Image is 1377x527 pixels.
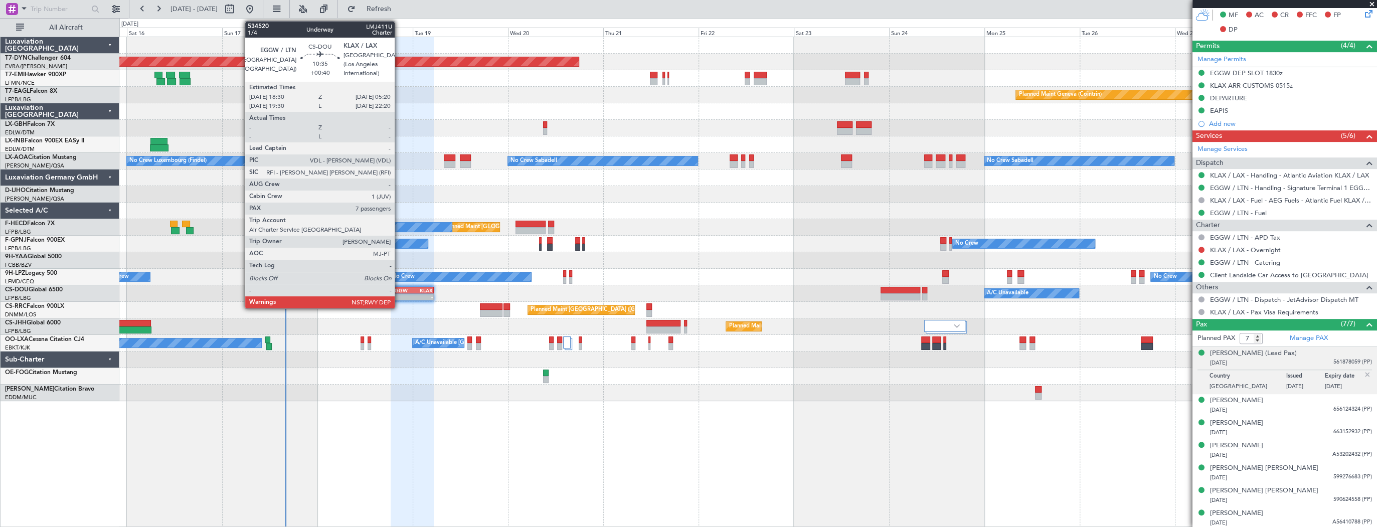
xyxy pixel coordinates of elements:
button: Refresh [342,1,403,17]
span: Refresh [358,6,400,13]
div: Sat 23 [794,28,889,37]
p: [DATE] [1286,383,1325,393]
div: A/C Unavailable [987,286,1028,301]
a: LFMD/CEQ [5,278,34,285]
a: EDDM/MUC [5,394,37,401]
p: [DATE] [1325,383,1363,393]
a: FCBB/BZV [5,261,32,269]
span: LX-AOA [5,154,28,160]
span: [DATE] [1210,429,1227,436]
span: [DATE] [1210,406,1227,414]
div: Fri 22 [699,28,794,37]
div: No Crew [312,220,335,235]
a: Client Landside Car Access to [GEOGRAPHIC_DATA] [1210,271,1368,279]
a: EDLW/DTM [5,145,35,153]
a: CS-JHHGlobal 6000 [5,320,61,326]
span: 9H-YAA [5,254,28,260]
div: [DATE] [121,20,138,29]
div: No Crew [1153,269,1176,284]
div: Sat 16 [127,28,222,37]
div: KLAX [412,287,433,293]
div: [PERSON_NAME] [PERSON_NAME] [1210,486,1318,496]
img: arrow-gray.svg [954,324,960,328]
span: [DATE] [1210,359,1227,367]
div: Planned Maint [GEOGRAPHIC_DATA] ([GEOGRAPHIC_DATA]) [356,286,513,301]
div: No Crew Sabadell [987,153,1034,168]
span: F-HECD [5,221,27,227]
span: [DATE] - [DATE] [170,5,218,14]
span: CR [1280,11,1289,21]
span: [DATE] [1210,474,1227,481]
a: T7-EMIHawker 900XP [5,72,66,78]
span: Charter [1196,220,1220,231]
a: KLAX / LAX - Pax Visa Requirements [1210,308,1318,316]
a: Manage PAX [1290,333,1328,343]
span: LX-INB [5,138,25,144]
span: D-IJHO [5,188,26,194]
span: CS-JHH [5,320,27,326]
a: LX-GBHFalcon 7X [5,121,55,127]
a: F-HECDFalcon 7X [5,221,55,227]
span: [DATE] [1210,496,1227,504]
span: (7/7) [1341,318,1355,329]
div: Tue 19 [413,28,508,37]
div: KLAX ARR CUSTOMS 0515z [1210,81,1293,90]
a: LFPB/LBG [5,245,31,252]
a: KLAX / LAX - Overnight [1210,246,1281,254]
a: [PERSON_NAME]/QSA [5,195,64,203]
div: Planned Maint [GEOGRAPHIC_DATA] ([GEOGRAPHIC_DATA]) [531,302,688,317]
a: EGGW / LTN - Catering [1210,258,1280,267]
a: CS-DOUGlobal 6500 [5,287,63,293]
a: LFPB/LBG [5,327,31,335]
div: No Crew [288,236,311,251]
span: OO-LXA [5,336,29,342]
div: - [412,294,433,300]
label: Planned PAX [1197,333,1235,343]
span: All Aircraft [26,24,106,31]
a: Manage Services [1197,144,1248,154]
span: F-GPNJ [5,237,27,243]
a: Manage Permits [1197,55,1246,65]
span: 663152932 (PP) [1333,428,1372,436]
span: AC [1255,11,1264,21]
a: EGGW / LTN - Handling - Signature Terminal 1 EGGW / LTN [1210,184,1372,192]
span: CS-RRC [5,303,27,309]
div: Mon 25 [984,28,1080,37]
div: [PERSON_NAME] [PERSON_NAME] [1210,463,1318,473]
span: [DATE] [1210,519,1227,526]
span: Services [1196,130,1222,142]
a: EDLW/DTM [5,129,35,136]
div: Wed 27 [1175,28,1270,37]
p: Country [1210,373,1286,383]
span: (5/6) [1341,130,1355,141]
span: T7-EMI [5,72,25,78]
div: [PERSON_NAME] [1210,441,1263,451]
div: EAPIS [1210,106,1228,115]
a: T7-EAGLFalcon 8X [5,88,57,94]
div: [PERSON_NAME] [1210,396,1263,406]
p: [GEOGRAPHIC_DATA] [1210,383,1286,393]
a: EGGW / LTN - Dispatch - JetAdvisor Dispatch MT [1210,295,1358,304]
a: LFPB/LBG [5,294,31,302]
a: KLAX / LAX - Fuel - AEG Fuels - Atlantic Fuel KLAX / LAX [1210,196,1372,205]
span: DP [1229,25,1238,35]
p: Expiry date [1325,373,1363,383]
a: EGGW / LTN - Fuel [1210,209,1267,217]
span: FP [1333,11,1341,21]
a: OE-FOGCitation Mustang [5,370,77,376]
span: [PERSON_NAME] [5,386,54,392]
a: [PERSON_NAME]/QSA [5,162,64,169]
a: EVRA/[PERSON_NAME] [5,63,67,70]
span: A56410788 (PP) [1332,518,1372,526]
img: close [1363,370,1372,379]
div: Sun 24 [889,28,984,37]
a: LX-INBFalcon 900EX EASy II [5,138,84,144]
span: Pax [1196,319,1207,330]
a: LX-AOACitation Mustang [5,154,77,160]
span: OE-FOG [5,370,29,376]
span: MF [1229,11,1238,21]
div: No Crew [955,236,978,251]
div: - [392,294,412,300]
div: Thu 21 [603,28,699,37]
span: (4/4) [1341,40,1355,51]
